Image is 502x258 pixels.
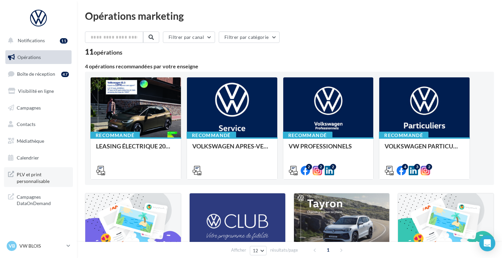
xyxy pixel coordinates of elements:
[323,245,333,255] span: 1
[19,243,64,249] p: VW BLOIS
[90,132,140,139] div: Recommandé
[192,143,272,156] div: VOLKSWAGEN APRES-VENTE
[17,138,44,144] span: Médiathèque
[414,164,420,170] div: 3
[61,72,69,77] div: 47
[5,240,72,252] a: VB VW BLOIS
[4,167,73,187] a: PLV et print personnalisable
[17,170,69,184] span: PLV et print personnalisable
[426,164,432,170] div: 2
[4,50,73,64] a: Opérations
[18,88,54,94] span: Visibilité en ligne
[17,105,41,110] span: Campagnes
[330,164,336,170] div: 2
[60,38,68,44] div: 11
[17,71,55,77] span: Boîte de réception
[4,134,73,148] a: Médiathèque
[219,31,280,43] button: Filtrer par catégorie
[4,67,73,81] a: Boîte de réception47
[163,31,215,43] button: Filtrer par canal
[253,248,259,253] span: 12
[270,247,298,253] span: résultats/page
[17,121,35,127] span: Contacts
[17,54,41,60] span: Opérations
[283,132,332,139] div: Recommandé
[4,101,73,115] a: Campagnes
[479,235,495,251] div: Open Intercom Messenger
[250,246,267,255] button: 12
[402,164,408,170] div: 4
[85,11,494,21] div: Opérations marketing
[4,117,73,131] a: Contacts
[289,143,368,156] div: VW PROFESSIONNELS
[4,34,70,48] button: Notifications 11
[9,243,15,249] span: VB
[96,143,176,156] div: LEASING ÉLECTRIQUE 2025
[306,164,312,170] div: 2
[85,64,494,69] div: 4 opérations recommandées par votre enseigne
[4,190,73,209] a: Campagnes DataOnDemand
[385,143,464,156] div: VOLKSWAGEN PARTICULIER
[17,155,39,160] span: Calendrier
[379,132,428,139] div: Recommandé
[18,38,45,43] span: Notifications
[231,247,246,253] span: Afficher
[94,49,122,55] div: opérations
[187,132,236,139] div: Recommandé
[4,84,73,98] a: Visibilité en ligne
[4,151,73,165] a: Calendrier
[318,164,324,170] div: 2
[85,48,122,56] div: 11
[17,192,69,207] span: Campagnes DataOnDemand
